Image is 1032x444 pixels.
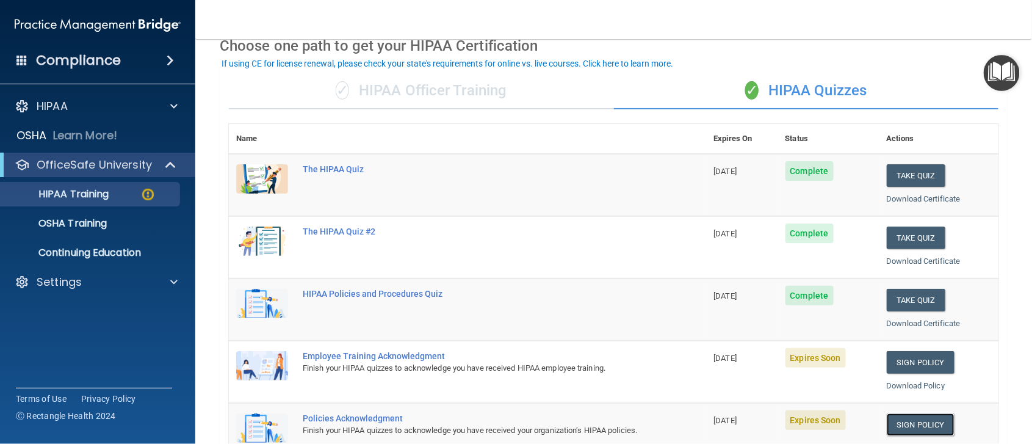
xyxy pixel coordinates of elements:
[15,99,178,114] a: HIPAA
[785,348,846,368] span: Expires Soon
[887,257,961,266] a: Download Certificate
[785,224,834,243] span: Complete
[222,59,673,68] div: If using CE for license renewal, please check your state's requirements for online vs. live cours...
[8,217,107,230] p: OSHA Training
[220,57,675,70] button: If using CE for license renewal, please check your state's requirements for online vs. live cours...
[303,413,646,423] div: Policies Acknowledgment
[303,351,646,361] div: Employee Training Acknowledgment
[887,164,945,187] button: Take Quiz
[16,410,116,422] span: Ⓒ Rectangle Health 2024
[714,167,737,176] span: [DATE]
[887,351,954,374] a: Sign Policy
[887,227,945,249] button: Take Quiz
[714,354,737,363] span: [DATE]
[707,124,778,154] th: Expires On
[229,124,295,154] th: Name
[887,289,945,311] button: Take Quiz
[8,188,109,200] p: HIPAA Training
[887,194,961,203] a: Download Certificate
[303,164,646,174] div: The HIPAA Quiz
[15,13,181,37] img: PMB logo
[785,410,846,430] span: Expires Soon
[16,393,67,405] a: Terms of Use
[37,158,152,172] p: OfficeSafe University
[778,124,879,154] th: Status
[303,361,646,376] div: Finish your HIPAA quizzes to acknowledge you have received HIPAA employee training.
[785,286,834,305] span: Complete
[303,289,646,299] div: HIPAA Policies and Procedures Quiz
[229,73,614,109] div: HIPAA Officer Training
[53,128,118,143] p: Learn More!
[8,247,175,259] p: Continuing Education
[16,128,47,143] p: OSHA
[15,275,178,289] a: Settings
[785,161,834,181] span: Complete
[887,413,954,436] a: Sign Policy
[714,229,737,238] span: [DATE]
[37,99,68,114] p: HIPAA
[15,158,177,172] a: OfficeSafe University
[36,52,121,69] h4: Compliance
[879,124,998,154] th: Actions
[220,28,1008,64] div: Choose one path to get your HIPAA Certification
[614,73,999,109] div: HIPAA Quizzes
[140,187,156,202] img: warning-circle.0cc9ac19.png
[303,423,646,438] div: Finish your HIPAA quizzes to acknowledge you have received your organization’s HIPAA policies.
[336,81,349,100] span: ✓
[887,319,961,328] a: Download Certificate
[81,393,136,405] a: Privacy Policy
[984,55,1020,91] button: Open Resource Center
[714,416,737,425] span: [DATE]
[303,227,646,236] div: The HIPAA Quiz #2
[887,381,945,390] a: Download Policy
[37,275,82,289] p: Settings
[714,291,737,300] span: [DATE]
[745,81,759,100] span: ✓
